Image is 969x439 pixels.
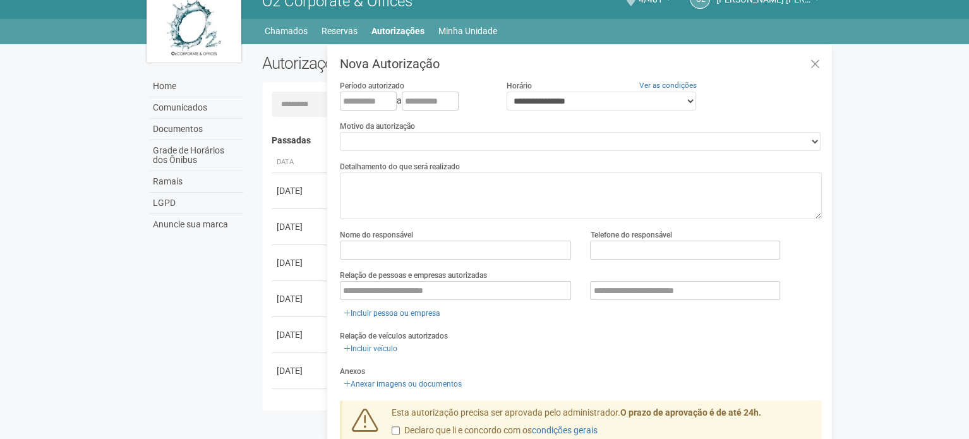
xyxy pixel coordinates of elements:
a: Minha Unidade [438,22,497,40]
strong: O prazo de aprovação é de até 24h. [620,407,761,418]
h3: Nova Autorização [340,57,822,70]
a: Anuncie sua marca [150,214,243,235]
a: Ver as condições [639,81,697,90]
label: Anexos [340,366,365,377]
a: Anexar imagens ou documentos [340,377,466,391]
label: Período autorizado [340,80,404,92]
a: Incluir pessoa ou empresa [340,306,444,320]
label: Telefone do responsável [590,229,671,241]
th: Data [272,152,328,173]
a: Ramais [150,171,243,193]
a: Reservas [322,22,358,40]
div: [DATE] [277,328,323,341]
label: Declaro que li e concordo com os [392,424,598,437]
label: Motivo da autorização [340,121,415,132]
label: Relação de pessoas e empresas autorizadas [340,270,487,281]
h2: Autorizações [262,54,533,73]
label: Relação de veículos autorizados [340,330,448,342]
div: [DATE] [277,400,323,413]
div: [DATE] [277,364,323,377]
label: Horário [507,80,532,92]
a: Chamados [265,22,308,40]
a: Grade de Horários dos Ônibus [150,140,243,171]
div: [DATE] [277,220,323,233]
div: a [340,92,488,111]
input: Declaro que li e concordo com oscondições gerais [392,426,400,435]
div: [DATE] [277,184,323,197]
div: [DATE] [277,256,323,269]
label: Detalhamento do que será realizado [340,161,460,172]
a: Incluir veículo [340,342,401,356]
label: Nome do responsável [340,229,413,241]
a: condições gerais [532,425,598,435]
a: Comunicados [150,97,243,119]
h4: Passadas [272,136,813,145]
a: LGPD [150,193,243,214]
a: Home [150,76,243,97]
a: Documentos [150,119,243,140]
div: [DATE] [277,292,323,305]
a: Autorizações [371,22,424,40]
